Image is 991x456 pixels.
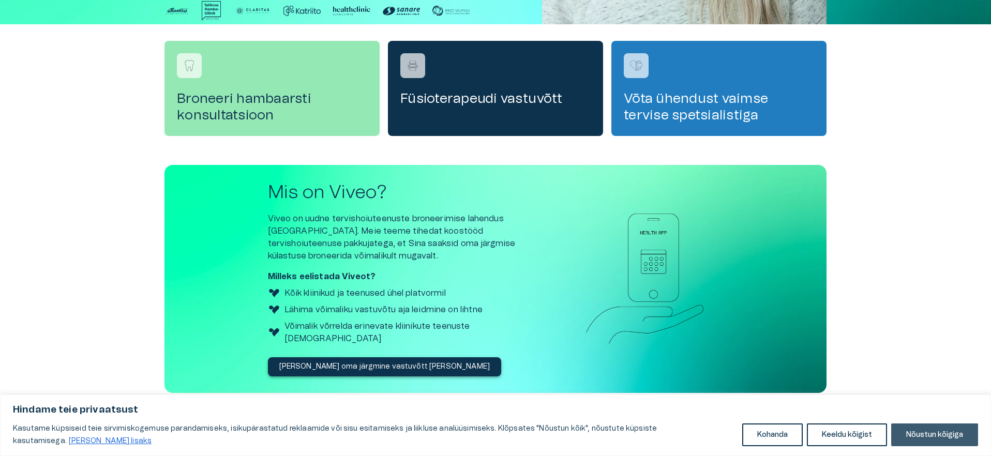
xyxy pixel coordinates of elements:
[177,90,367,124] h4: Broneeri hambaarsti konsultatsioon
[383,1,420,21] img: Partner logo
[268,326,280,339] img: Viveo logo
[268,270,542,283] p: Milleks eelistada Viveot?
[432,1,470,21] img: Partner logo
[234,1,271,21] img: Partner logo
[68,437,152,445] a: Loe lisaks
[284,320,542,345] p: Võimalik võrrelda erinevate kliinikute teenuste [DEMOGRAPHIC_DATA]
[333,1,370,21] img: Partner logo
[742,423,803,446] button: Kohanda
[13,404,978,416] p: Hindame teie privaatsust
[164,41,380,136] a: Navigate to service booking
[182,58,197,73] img: Broneeri hambaarsti konsultatsioon logo
[611,41,827,136] a: Navigate to service booking
[388,41,603,136] a: Navigate to service booking
[268,357,502,376] button: [PERSON_NAME] oma järgmine vastuvõtt [PERSON_NAME]
[891,423,978,446] button: Nõustun kõigiga
[13,422,734,447] p: Kasutame küpsiseid teie sirvimiskogemuse parandamiseks, isikupärastatud reklaamide või sisu esita...
[283,1,321,21] img: Partner logo
[279,361,490,372] p: [PERSON_NAME] oma järgmine vastuvõtt [PERSON_NAME]
[164,1,189,21] img: Partner logo
[624,90,814,124] h4: Võta ühendust vaimse tervise spetsialistiga
[268,212,542,262] p: Viveo on uudne tervishoiuteenuste broneerimise lahendus [GEOGRAPHIC_DATA]. Meie teeme tihedat koo...
[807,423,887,446] button: Keeldu kõigist
[284,287,446,299] p: Kõik kliinikud ja teenused ühel platvormil
[268,181,542,204] h2: Mis on Viveo?
[405,58,421,73] img: Füsioterapeudi vastuvõtt logo
[284,303,483,316] p: Lähima võimaliku vastuvõtu aja leidmine on lihtne
[628,58,644,73] img: Võta ühendust vaimse tervise spetsialistiga logo
[202,1,221,21] img: Partner logo
[400,90,591,107] h4: Füsioterapeudi vastuvõtt
[268,287,280,299] img: Viveo logo
[268,303,280,316] img: Viveo logo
